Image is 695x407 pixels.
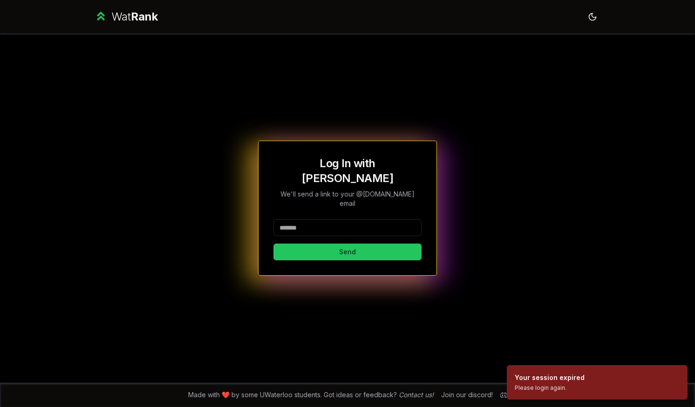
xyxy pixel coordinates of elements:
[273,190,422,208] p: We'll send a link to your @[DOMAIN_NAME] email
[399,391,434,399] a: Contact us!
[94,9,158,24] a: WatRank
[515,373,585,382] div: Your session expired
[273,244,422,260] button: Send
[273,156,422,186] h1: Log In with [PERSON_NAME]
[131,10,158,23] span: Rank
[111,9,158,24] div: Wat
[188,390,434,400] span: Made with ❤️ by some UWaterloo students. Got ideas or feedback?
[515,384,585,392] div: Please login again.
[441,390,493,400] div: Join our discord!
